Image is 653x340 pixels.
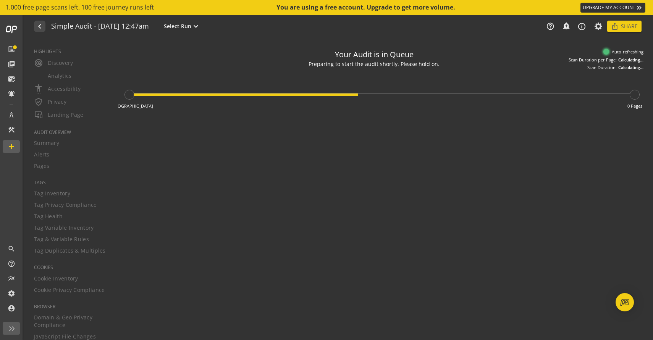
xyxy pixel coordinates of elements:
div: Scan Duration: [587,64,617,71]
mat-icon: keyboard_double_arrow_right [635,4,643,11]
a: UPGRADE MY ACCOUNT [580,3,645,13]
mat-icon: mark_email_read [8,75,15,83]
div: Calculating... [618,64,643,71]
button: Share [607,21,642,32]
span: 1,000 free page scans left, 100 free journey runs left [6,3,154,12]
span: Select Run [164,23,191,30]
span: Share [621,19,638,33]
mat-icon: info_outline [577,22,586,31]
mat-icon: help_outline [8,260,15,267]
mat-icon: navigate_before [35,22,43,31]
div: Scan Duration per Page: [569,57,617,63]
mat-icon: architecture [8,111,15,119]
mat-icon: expand_more [191,22,200,31]
mat-icon: multiline_chart [8,275,15,282]
div: Auto-refreshing [603,49,643,55]
mat-icon: construction [8,126,15,134]
div: Open Intercom Messenger [616,293,634,311]
mat-icon: library_books [8,60,15,68]
div: You are using a free account. Upgrade to get more volume. [276,3,456,12]
mat-icon: account_circle [8,305,15,312]
mat-icon: settings [8,290,15,297]
mat-icon: list_alt [8,45,15,53]
mat-icon: ios_share [611,23,619,30]
mat-icon: notifications_active [8,90,15,98]
div: Preparing to start the audit shortly. Please hold on. [309,60,440,68]
div: Your Audit is in Queue [335,49,414,60]
mat-icon: add [8,143,15,150]
div: In [GEOGRAPHIC_DATA] [106,103,153,109]
mat-icon: help_outline [546,22,554,31]
div: Calculating... [618,57,643,63]
mat-icon: search [8,245,15,253]
h1: Simple Audit - 16 October 2025 | 12:47am [51,23,149,31]
mat-icon: add_alert [562,22,570,29]
button: Select Run [162,21,202,31]
div: 0 Pages [627,103,642,109]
